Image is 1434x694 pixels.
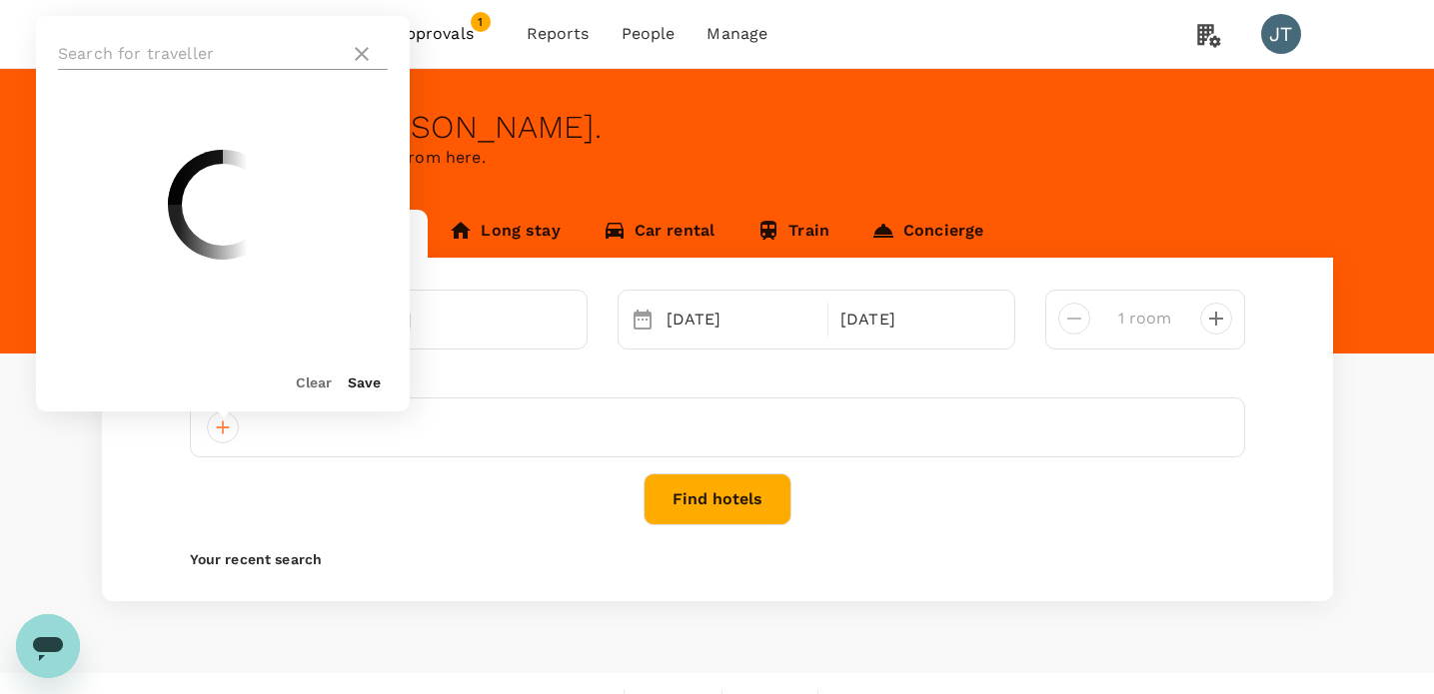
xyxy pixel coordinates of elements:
button: Find hotels [644,473,791,525]
a: Train [735,210,850,258]
button: Save [348,374,381,390]
button: Open [573,319,577,323]
span: 1 [471,12,491,32]
iframe: Button to launch messaging window [16,614,80,678]
span: People [622,22,676,46]
span: Reports [527,22,590,46]
div: [DATE] [832,300,998,340]
a: Long stay [428,210,581,258]
div: Travellers [190,365,1245,389]
div: JT [1261,14,1301,54]
button: Clear [296,374,332,390]
p: Your recent search [190,549,1245,569]
span: Manage [707,22,767,46]
div: [DATE] [659,300,824,340]
a: Car rental [582,210,736,258]
p: Planning a business trip? Get started from here. [102,146,1333,170]
img: Tara Climate Ltd [102,12,194,56]
input: Add rooms [1106,303,1184,335]
span: Approvals [395,22,495,46]
a: Concierge [850,210,1004,258]
div: Welcome back , [PERSON_NAME] . [102,109,1333,146]
input: Search for traveller [58,38,342,70]
button: decrease [1200,303,1232,335]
